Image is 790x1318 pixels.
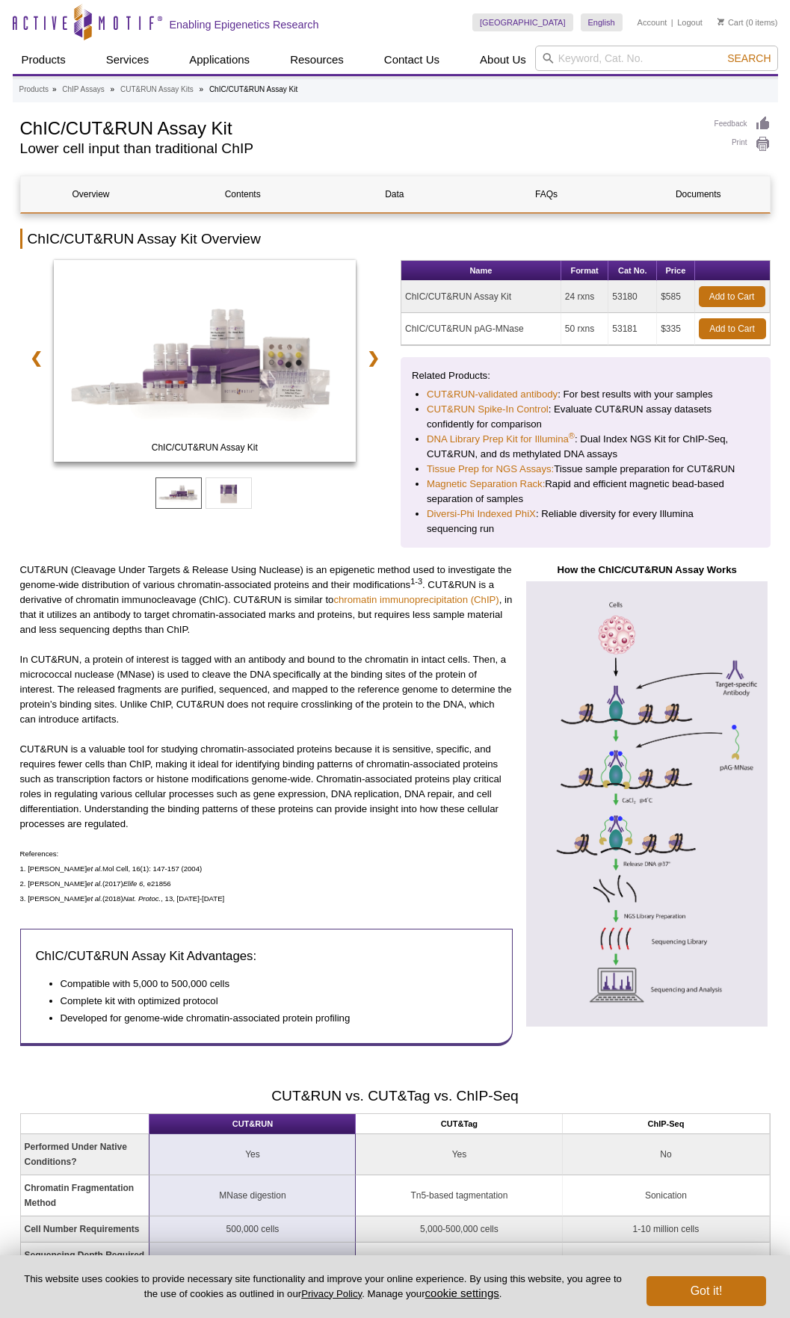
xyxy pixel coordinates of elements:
[427,477,545,492] a: Magnetic Separation Rack:
[427,402,549,417] a: CUT&RUN Spike-In Control
[427,432,575,447] a: DNA Library Prep Kit for Illumina®
[57,440,353,455] span: ChIC/CUT&RUN Assay Kit
[20,142,700,155] h2: Lower cell input than traditional ChIP
[149,1175,356,1216] td: MNase digestion
[401,281,561,313] td: ChIC/CUT&RUN Assay Kit
[715,116,771,132] a: Feedback
[723,52,775,65] button: Search
[20,742,513,832] p: CUT&RUN is a valuable tool for studying chromatin-associated proteins because it is sensitive, sp...
[561,313,608,345] td: 50 rxns
[375,46,448,74] a: Contact Us
[718,18,724,25] img: Your Cart
[357,341,389,375] a: ❯
[281,46,353,74] a: Resources
[581,13,623,31] a: English
[657,261,694,281] th: Price
[563,1175,769,1216] td: Sonication
[20,652,513,727] p: In CUT&RUN, a protein of interest is tagged with an antibody and bound to the chromatin in intact...
[699,286,765,307] a: Add to Cart
[25,1224,140,1234] strong: Cell Number Requirements
[563,1216,769,1243] td: 1-10 million cells
[149,1134,356,1175] td: Yes
[25,1142,127,1167] strong: Performed Under Native Conditions?
[19,83,49,96] a: Products
[427,432,744,462] li: : Dual Index NGS Kit for ChIP-Seq, CUT&RUN, and ds methylated DNA assays
[97,46,158,74] a: Services
[61,977,483,991] li: Compatible with 5,000 to 500,000 cells
[149,1216,356,1243] td: 500,000 cells
[715,136,771,152] a: Print
[563,1114,769,1134] th: ChIP-Seq
[123,879,144,888] em: Elife 6
[472,13,573,31] a: [GEOGRAPHIC_DATA]
[180,46,259,74] a: Applications
[561,281,608,313] td: 24 rxns
[356,1175,563,1216] td: Tn5-based tagmentation
[54,260,357,466] a: ChIC/CUT&RUN Assay Kit
[608,261,657,281] th: Cat No.
[699,318,766,339] a: Add to Cart
[718,17,744,28] a: Cart
[36,947,497,965] h3: ChIC/CUT&RUN Assay Kit Advantages:
[301,1288,362,1299] a: Privacy Policy
[427,387,558,402] a: CUT&RUN-validated antibody
[61,994,483,1009] li: Complete kit with optimized protocol
[356,1114,563,1134] th: CUT&Tag
[410,577,422,586] sup: 1-3
[535,46,778,71] input: Keyword, Cat. No.
[427,477,744,507] li: Rapid and efficient magnetic bead-based separation of samples
[638,17,667,28] a: Account
[569,431,575,440] sup: ®
[111,85,115,93] li: »
[54,260,357,462] img: ChIC/CUT&RUN Assay Kit
[20,116,700,138] h1: ChIC/CUT&RUN Assay Kit
[427,387,744,402] li: : For best results with your samples
[20,1086,771,1106] h2: CUT&RUN vs. CUT&Tag vs. ChIP-Seq
[608,313,657,345] td: 53181
[727,52,771,64] span: Search
[427,462,744,477] li: Tissue sample preparation for CUT&RUN
[87,894,102,903] em: et al.
[677,17,703,28] a: Logout
[20,563,513,637] p: CUT&RUN (Cleavage Under Targets & Release Using Nuclease) is an epigenetic method used to investi...
[170,18,319,31] h2: Enabling Epigenetics Research
[13,46,75,74] a: Products
[120,83,194,96] a: CUT&RUN Assay Kits
[427,402,744,432] li: : Evaluate CUT&RUN assay datasets confidently for comparison
[87,879,102,888] em: et al.
[401,261,561,281] th: Name
[20,341,52,375] a: ❮
[123,894,161,903] em: Nat. Protoc.
[671,13,673,31] li: |
[25,1250,145,1275] strong: Sequencing Depth Required *
[557,564,736,575] strong: How the ChIC/CUT&RUN Assay Works
[149,1243,356,1284] td: 8 million reads †
[412,368,759,383] p: Related Products:
[356,1243,563,1284] td: 2 million reads
[427,507,744,536] li: : Reliable diversity for every Illumina sequencing run
[425,1287,499,1299] button: cookie settings
[427,507,536,522] a: Diversi-Phi Indexed PhiX
[324,176,465,212] a: Data
[200,85,204,93] li: »
[149,1114,356,1134] th: CUT&RUN
[173,176,313,212] a: Contents
[62,83,105,96] a: ChIP Assays
[61,1011,483,1026] li: Developed for genome-wide chromatin-associated protein profiling
[427,462,554,477] a: Tissue Prep for NGS Assays:
[471,46,535,74] a: About Us
[657,313,694,345] td: $335
[608,281,657,313] td: 53180
[524,581,771,1027] img: How the ChIC/CUT&RUN Assay Works
[209,85,297,93] li: ChIC/CUT&RUN Assay Kit
[628,176,768,212] a: Documents
[20,847,513,906] p: References: 1. [PERSON_NAME] Mol Cell, 16(1): 147-157 (2004) 2. [PERSON_NAME] (2017) , e21856 3. ...
[718,13,778,31] li: (0 items)
[20,229,771,249] h2: ChIC/CUT&RUN Assay Kit Overview
[563,1243,769,1284] td: 20-50 million reads
[356,1216,563,1243] td: 5,000-500,000 cells
[24,1272,622,1301] p: This website uses cookies to provide necessary site functionality and improve your online experie...
[52,85,57,93] li: »
[563,1134,769,1175] td: No
[401,313,561,345] td: ChIC/CUT&RUN pAG-MNase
